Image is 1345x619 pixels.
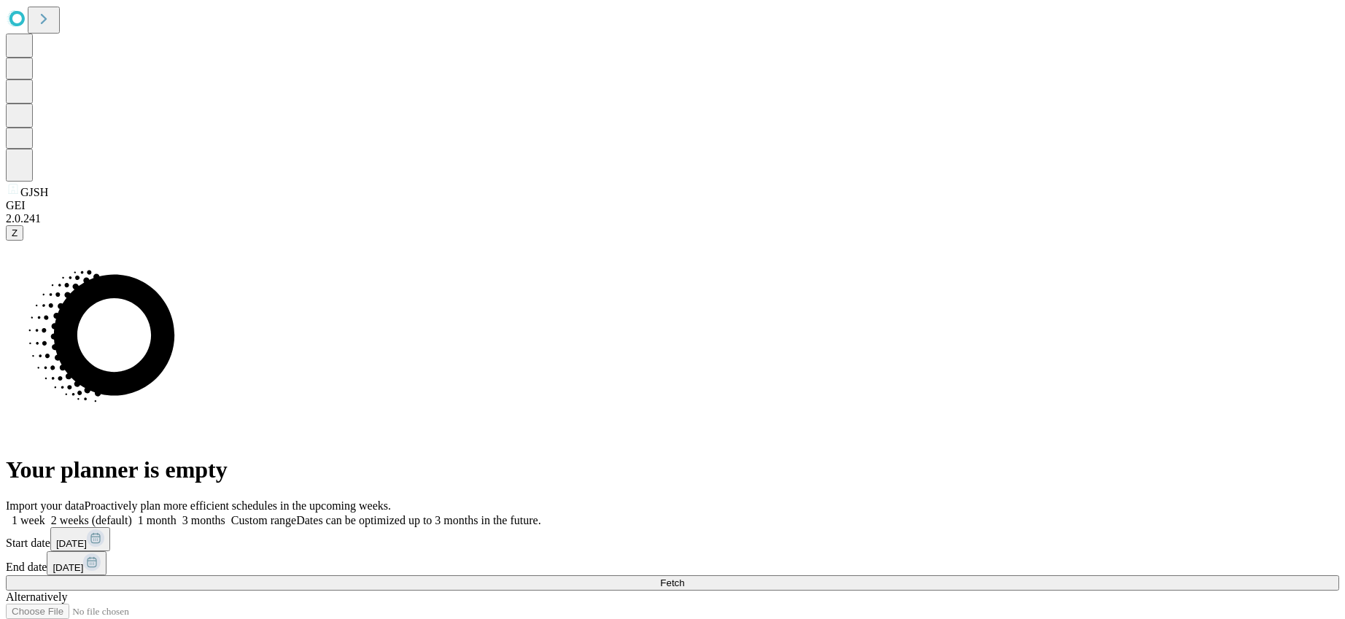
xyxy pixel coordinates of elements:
[6,212,1339,225] div: 2.0.241
[47,551,106,575] button: [DATE]
[6,456,1339,483] h1: Your planner is empty
[6,499,85,512] span: Import your data
[85,499,391,512] span: Proactively plan more efficient schedules in the upcoming weeks.
[182,514,225,526] span: 3 months
[296,514,540,526] span: Dates can be optimized up to 3 months in the future.
[6,527,1339,551] div: Start date
[51,514,132,526] span: 2 weeks (default)
[12,514,45,526] span: 1 week
[6,199,1339,212] div: GEI
[50,527,110,551] button: [DATE]
[138,514,177,526] span: 1 month
[6,575,1339,591] button: Fetch
[6,591,67,603] span: Alternatively
[20,186,48,198] span: GJSH
[56,538,87,549] span: [DATE]
[660,577,684,588] span: Fetch
[231,514,296,526] span: Custom range
[12,227,18,238] span: Z
[6,225,23,241] button: Z
[53,562,83,573] span: [DATE]
[6,551,1339,575] div: End date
